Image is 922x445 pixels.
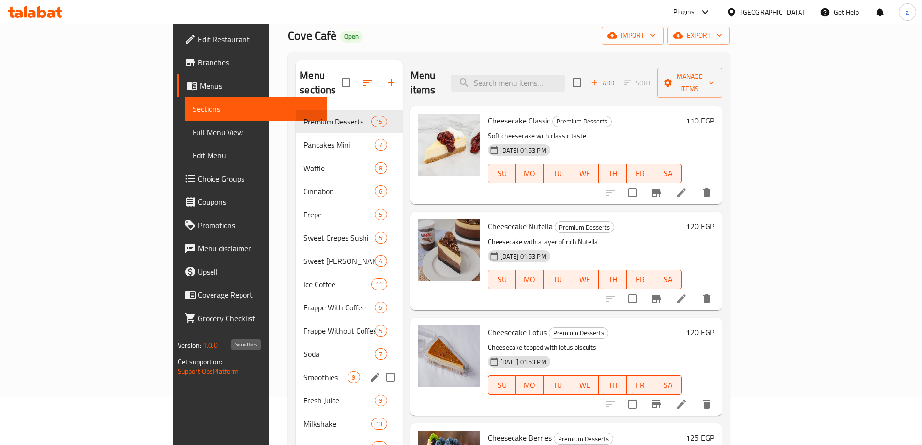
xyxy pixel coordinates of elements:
[303,139,375,151] span: Pancakes Mini
[410,68,439,97] h2: Menu items
[599,164,626,183] button: TH
[185,97,327,121] a: Sections
[193,150,319,161] span: Edit Menu
[516,270,544,289] button: MO
[492,378,512,392] span: SU
[375,302,387,313] div: items
[520,378,540,392] span: MO
[497,357,550,367] span: [DATE] 01:53 PM
[303,418,371,430] span: Milkshake
[547,273,567,287] span: TU
[372,280,386,289] span: 11
[488,341,682,353] p: Cheesecake topped with lotus biscuits
[303,209,375,220] div: Frepe
[488,164,516,183] button: SU
[549,327,608,338] span: Premium Desserts
[520,167,540,181] span: MO
[622,289,643,309] span: Select to update
[177,214,327,237] a: Promotions
[375,233,386,243] span: 5
[303,255,375,267] span: Sweet [PERSON_NAME] Fettucchini Ice
[516,375,544,395] button: MO
[686,114,714,127] h6: 110 EGP
[296,273,402,296] div: Ice Coffee11
[488,113,550,128] span: Cheesecake Classic
[303,395,375,406] span: Fresh Juice
[695,287,718,310] button: delete
[676,187,687,199] a: Edit menu item
[198,266,319,277] span: Upsell
[603,167,622,181] span: TH
[602,27,664,45] button: import
[177,260,327,283] a: Upsell
[587,76,618,91] span: Add item
[303,232,375,244] span: Sweet Crepes Sushi
[296,180,402,203] div: Cinnabon6
[603,273,622,287] span: TH
[177,307,327,330] a: Grocery Checklist
[303,325,375,337] span: Frappe Without Coffee
[178,365,239,378] a: Support.OpsPlatform
[340,32,363,41] span: Open
[198,196,319,208] span: Coupons
[695,181,718,204] button: delete
[375,395,387,406] div: items
[203,339,218,352] span: 1.0.0
[375,185,387,197] div: items
[418,114,480,176] img: Cheesecake Classic
[609,30,656,42] span: import
[555,221,614,233] div: Premium Desserts
[676,293,687,305] a: Edit menu item
[375,303,386,312] span: 5
[645,287,668,310] button: Branch-specific-item
[589,77,616,89] span: Add
[567,73,587,93] span: Select section
[303,185,375,197] span: Cinnabon
[177,28,327,51] a: Edit Restaurant
[488,130,682,142] p: Soft cheesecake with classic taste
[488,236,682,248] p: Cheesecake with a layer of rich Nutella
[575,167,595,181] span: WE
[296,342,402,366] div: Soda7
[645,393,668,416] button: Branch-specific-item
[488,375,516,395] button: SU
[303,116,371,127] div: Premium Desserts
[375,210,386,219] span: 5
[492,167,512,181] span: SU
[631,167,650,181] span: FR
[177,74,327,97] a: Menus
[177,283,327,307] a: Coverage Report
[375,232,387,244] div: items
[657,68,722,98] button: Manage items
[177,51,327,74] a: Branches
[658,378,678,392] span: SA
[658,167,678,181] span: SA
[340,31,363,43] div: Open
[645,181,668,204] button: Branch-specific-item
[296,319,402,342] div: Frappe Without Coffee5
[654,375,682,395] button: SA
[654,270,682,289] button: SA
[488,219,553,233] span: Cheesecake Nutella
[296,296,402,319] div: Frappe With Coffee5
[488,325,547,339] span: Cheesecake Lotus
[575,273,595,287] span: WE
[575,378,595,392] span: WE
[695,393,718,416] button: delete
[631,273,650,287] span: FR
[654,164,682,183] button: SA
[198,57,319,68] span: Branches
[375,326,386,336] span: 5
[622,183,643,203] span: Select to update
[198,243,319,254] span: Menu disclaimer
[198,173,319,184] span: Choice Groups
[375,164,386,173] span: 8
[549,327,608,339] div: Premium Desserts
[375,257,386,266] span: 4
[516,164,544,183] button: MO
[371,116,387,127] div: items
[375,350,386,359] span: 7
[375,140,386,150] span: 7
